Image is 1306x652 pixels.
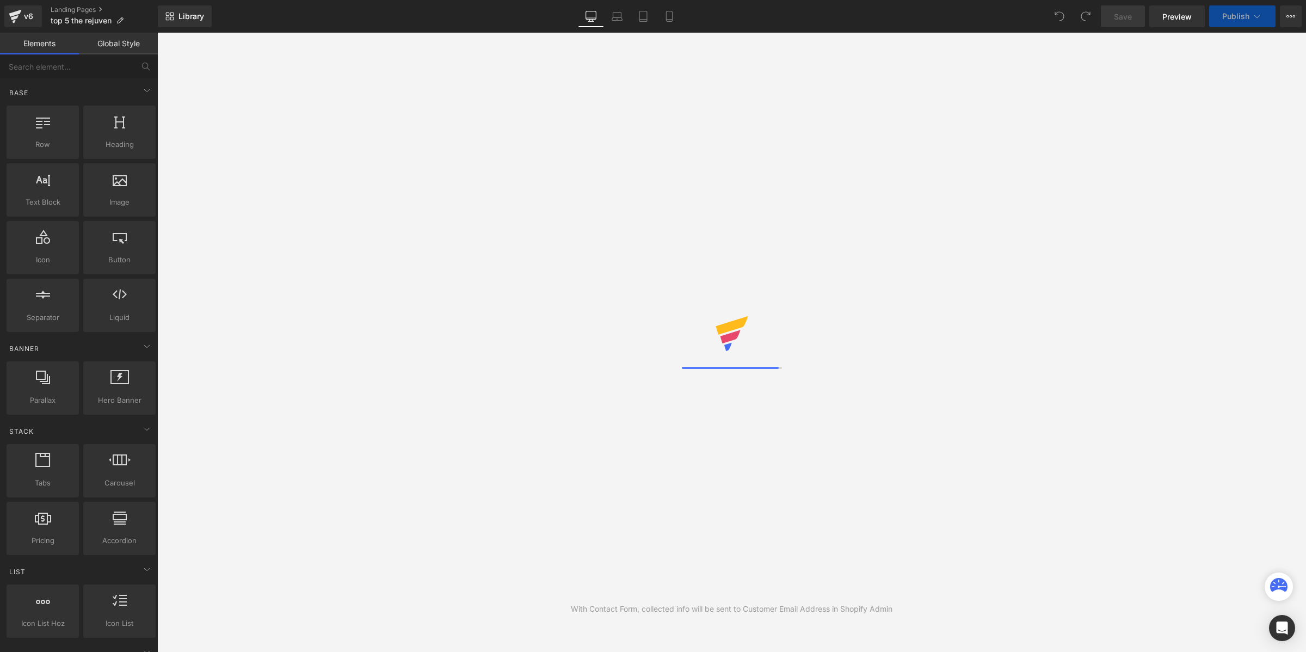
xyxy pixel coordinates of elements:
[571,603,892,615] div: With Contact Form, collected info will be sent to Customer Email Address in Shopify Admin
[8,567,27,577] span: List
[10,196,76,208] span: Text Block
[87,254,152,266] span: Button
[1269,615,1295,641] div: Open Intercom Messenger
[87,139,152,150] span: Heading
[51,16,112,25] span: top 5 the rejuven
[87,535,152,546] span: Accordion
[578,5,604,27] a: Desktop
[4,5,42,27] a: v6
[1162,11,1192,22] span: Preview
[656,5,682,27] a: Mobile
[1114,11,1132,22] span: Save
[51,5,158,14] a: Landing Pages
[22,9,35,23] div: v6
[10,535,76,546] span: Pricing
[630,5,656,27] a: Tablet
[1222,12,1249,21] span: Publish
[87,196,152,208] span: Image
[10,254,76,266] span: Icon
[158,5,212,27] a: New Library
[10,618,76,629] span: Icon List Hoz
[87,395,152,406] span: Hero Banner
[1209,5,1276,27] button: Publish
[178,11,204,21] span: Library
[1149,5,1205,27] a: Preview
[10,395,76,406] span: Parallax
[1075,5,1096,27] button: Redo
[8,343,40,354] span: Banner
[10,139,76,150] span: Row
[1280,5,1302,27] button: More
[10,312,76,323] span: Separator
[8,88,29,98] span: Base
[604,5,630,27] a: Laptop
[87,477,152,489] span: Carousel
[87,618,152,629] span: Icon List
[87,312,152,323] span: Liquid
[79,33,158,54] a: Global Style
[1049,5,1070,27] button: Undo
[8,426,35,436] span: Stack
[10,477,76,489] span: Tabs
